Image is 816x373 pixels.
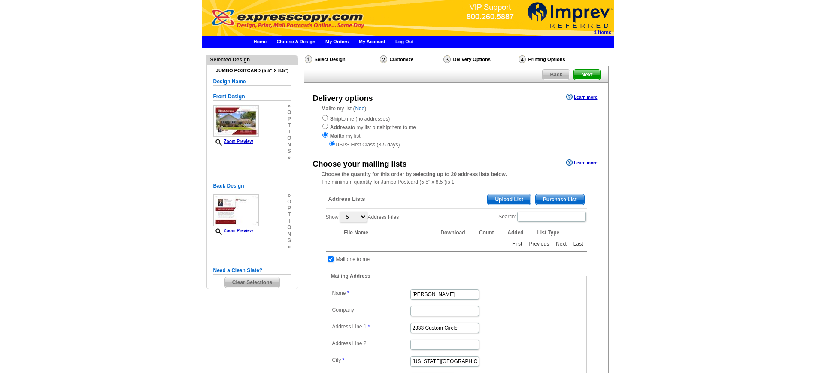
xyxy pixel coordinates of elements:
a: My Orders [325,39,349,44]
span: s [287,237,291,244]
span: » [287,103,291,109]
img: Delivery Options [443,55,451,63]
span: t [287,212,291,218]
strong: Address [330,124,351,130]
img: small-thumb.jpg [213,105,259,137]
th: Count [475,227,502,238]
span: p [287,205,291,212]
div: USPS First Class (3-5 days) [322,140,591,149]
th: File Name [340,227,435,238]
strong: Choose the quantity for this order by selecting up to 20 address lists below. [322,171,507,177]
span: o [287,135,291,142]
a: Choose A Design [276,39,315,44]
div: to my list ( ) [304,105,608,149]
span: Back [543,70,570,80]
h5: Back Design [213,182,291,190]
label: Name [332,289,410,297]
label: Search: [498,211,586,223]
span: Clear Selections [225,277,279,288]
a: Zoom Preview [213,139,253,144]
strong: Mail [322,106,331,112]
span: p [287,116,291,122]
div: Selected Design [207,55,298,64]
a: Back [542,69,570,80]
label: City [332,356,410,364]
a: Home [254,39,267,44]
strong: 1 Items [594,30,611,36]
span: Next [574,70,600,80]
a: Zoom Preview [213,228,253,233]
span: n [287,231,291,237]
a: Next [554,240,569,248]
legend: Mailing Address [330,272,371,280]
strong: ship [379,124,390,130]
label: Address Line 2 [332,340,410,347]
span: o [287,109,291,116]
div: Select Design [304,55,379,66]
a: Learn more [566,159,597,166]
div: Delivery Options [443,55,518,66]
a: hide [355,106,365,112]
th: List Type [533,227,586,238]
span: » [287,244,291,250]
h5: Front Design [213,93,291,101]
span: i [287,129,291,135]
span: Upload List [488,194,530,205]
label: Company [332,306,410,314]
h5: Need a Clean Slate? [213,267,291,275]
a: Last [571,240,585,248]
span: Address Lists [328,195,365,203]
div: Delivery options [313,93,373,104]
span: n [287,142,291,148]
label: Show Address Files [326,211,399,223]
span: t [287,122,291,129]
a: My Account [359,39,385,44]
img: Printing Options & Summary [519,55,526,63]
span: » [287,192,291,199]
span: s [287,148,291,155]
a: Previous [527,240,551,248]
input: Search: [517,212,586,222]
div: Customize [379,55,443,64]
a: Log Out [395,39,413,44]
div: The minimum quantity for Jumbo Postcard (5.5" x 8.5")is 1. [304,170,608,186]
select: ShowAddress Files [340,212,367,222]
h4: Jumbo Postcard (5.5" x 8.5") [213,68,291,73]
div: to me (no addresses) to my list but them to me to my list [322,114,591,149]
img: Select Design [305,55,312,63]
div: Printing Options [518,55,594,64]
td: Mail one to me [336,255,370,264]
span: » [287,155,291,161]
img: small-thumb.jpg [213,194,259,226]
span: i [287,218,291,224]
th: Added [503,227,532,238]
span: Purchase List [536,194,584,205]
h5: Design Name [213,78,291,86]
a: Learn more [566,94,597,100]
span: o [287,199,291,205]
label: Address Line 1 [332,323,410,331]
strong: Mail [330,133,340,139]
a: First [510,240,524,248]
th: Download [436,227,474,238]
img: Customize [380,55,387,63]
div: Choose your mailing lists [313,158,407,170]
strong: Ship [330,116,341,122]
span: o [287,224,291,231]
